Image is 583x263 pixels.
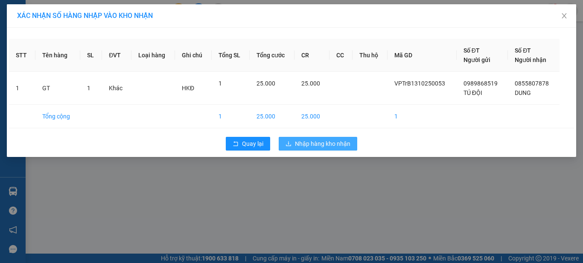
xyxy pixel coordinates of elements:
span: In ngày: [3,62,52,67]
span: 25.000 [257,80,275,87]
th: Tổng SL [212,39,250,72]
td: Khác [102,72,131,105]
button: downloadNhập hàng kho nhận [279,137,357,151]
th: Mã GD [388,39,457,72]
th: Loại hàng [131,39,175,72]
span: Bến xe [GEOGRAPHIC_DATA] [67,14,115,24]
span: Người nhận [515,56,546,63]
img: logo [3,5,41,43]
span: 0989868519 [463,80,498,87]
span: XÁC NHẬN SỐ HÀNG NHẬP VÀO KHO NHẬN [17,12,153,20]
th: Ghi chú [175,39,212,72]
td: 1 [9,72,35,105]
th: CC [329,39,353,72]
th: ĐVT [102,39,131,72]
span: 1 [219,80,222,87]
th: STT [9,39,35,72]
span: close [561,12,568,19]
span: Người gửi [463,56,490,63]
td: Tổng cộng [35,105,80,128]
span: HKĐ [182,85,194,92]
td: 1 [212,105,250,128]
span: VPTL1310250003 [43,54,89,61]
th: SL [80,39,102,72]
span: 0855807878 [515,80,549,87]
button: Close [552,4,576,28]
td: 25.000 [294,105,329,128]
span: VPTrB1310250053 [394,80,445,87]
strong: ĐỒNG PHƯỚC [67,5,117,12]
span: rollback [233,141,239,148]
td: 1 [388,105,457,128]
td: GT [35,72,80,105]
span: [PERSON_NAME]: [3,55,89,60]
span: 14:23:08 [DATE] [19,62,52,67]
span: Nhập hàng kho nhận [295,139,350,148]
span: Số ĐT [515,47,531,54]
span: download [286,141,291,148]
th: Thu hộ [353,39,388,72]
th: Tên hàng [35,39,80,72]
th: CR [294,39,329,72]
span: TÚ ĐỘI [463,89,482,96]
span: ----------------------------------------- [23,46,105,53]
span: Số ĐT [463,47,480,54]
span: 25.000 [301,80,320,87]
span: Hotline: 19001152 [67,38,105,43]
span: DUNG [515,89,531,96]
button: rollbackQuay lại [226,137,270,151]
span: 01 Võ Văn Truyện, KP.1, Phường 2 [67,26,117,36]
span: Quay lại [242,139,263,148]
td: 25.000 [250,105,294,128]
th: Tổng cước [250,39,294,72]
span: 1 [87,85,90,92]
